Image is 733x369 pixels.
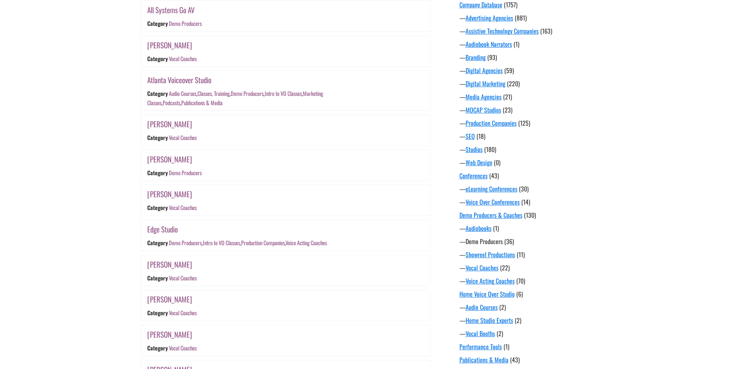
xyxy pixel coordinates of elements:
[459,92,599,101] div: —
[466,66,503,75] a: Digital Agencies
[147,294,192,305] a: [PERSON_NAME]
[497,329,503,338] span: (2)
[147,4,195,15] a: All Systems Go AV
[459,237,599,246] div: —
[147,133,168,142] div: Category
[493,224,499,233] span: (1)
[168,309,196,317] a: Vocal Coaches
[168,19,201,27] a: Demo Producers
[168,344,196,352] a: Vocal Coaches
[197,89,229,97] a: Classes, Training
[521,197,530,207] span: (14)
[466,105,501,114] a: MOCAP Studios
[504,237,514,246] span: (36)
[459,26,599,36] div: —
[510,355,520,364] span: (43)
[466,158,492,167] a: Web Design
[466,132,475,141] a: SEO
[518,118,530,128] span: (125)
[466,316,513,325] a: Home Studio Experts
[459,66,599,75] div: —
[459,118,599,128] div: —
[168,204,196,212] a: Vocal Coaches
[499,302,506,312] span: (2)
[459,171,488,180] a: Conferences
[515,13,527,22] span: (881)
[517,250,525,259] span: (11)
[168,133,196,142] a: Vocal Coaches
[459,302,599,312] div: —
[147,259,192,270] a: [PERSON_NAME]
[241,239,284,247] a: Production Companies
[459,197,599,207] div: —
[466,250,515,259] a: Showreel Productions
[459,329,599,338] div: —
[515,316,521,325] span: (2)
[181,99,223,107] a: Publications & Media
[459,105,599,114] div: —
[503,342,509,351] span: (1)
[459,79,599,88] div: —
[466,79,505,88] a: Digital Marketing
[168,169,201,177] a: Demo Producers
[147,274,168,282] div: Category
[466,329,495,338] a: Vocal Booths
[147,329,192,340] a: [PERSON_NAME]
[459,250,599,259] div: —
[168,89,196,97] a: Audio Courses
[459,13,599,22] div: —
[514,39,519,49] span: (1)
[466,39,512,49] a: Audiobook Narrators
[466,197,520,207] a: Voice Over Conferences
[147,188,192,200] a: [PERSON_NAME]
[466,118,517,128] a: Production Companies
[466,184,517,193] a: eLearning Conferences
[202,239,240,247] a: Intro to VO Classes
[500,263,510,272] span: (22)
[168,239,327,247] div: , , ,
[459,210,522,220] a: Demo Producers & Coaches
[147,344,168,352] div: Category
[168,55,196,63] a: Vocal Coaches
[459,342,502,351] a: Performance Tools
[147,89,323,106] div: , , , , , ,
[285,239,327,247] a: Voice Acting Coaches
[466,276,515,285] a: Voice Acting Coaches
[459,224,599,233] div: —
[459,263,599,272] div: —
[147,39,192,51] a: [PERSON_NAME]
[504,66,514,75] span: (59)
[516,289,523,299] span: (6)
[466,26,539,36] a: Assistive Technology Companies
[147,204,168,212] div: Category
[147,118,192,130] a: [PERSON_NAME]
[466,302,498,312] a: Audio Courses
[524,210,536,220] span: (130)
[147,89,323,106] a: Marketing Classes
[516,276,525,285] span: (70)
[147,19,168,27] div: Category
[503,92,512,101] span: (21)
[494,158,500,167] span: (0)
[459,39,599,49] div: —
[459,53,599,62] div: —
[466,145,483,154] a: Studios
[163,99,180,107] a: Podcasts
[147,74,211,85] a: Atlanta Voiceover Studio
[168,274,196,282] a: Vocal Coaches
[489,171,499,180] span: (43)
[147,239,168,247] div: Category
[230,89,263,97] a: Demo Producers
[540,26,552,36] span: (163)
[476,132,485,141] span: (18)
[147,55,168,63] div: Category
[466,92,502,101] a: Media Agencies
[519,184,529,193] span: (30)
[147,309,168,317] div: Category
[459,184,599,193] div: —
[459,289,515,299] a: Home Voice Over Studio
[147,169,168,177] div: Category
[459,145,599,154] div: —
[487,53,497,62] span: (93)
[503,105,512,114] span: (23)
